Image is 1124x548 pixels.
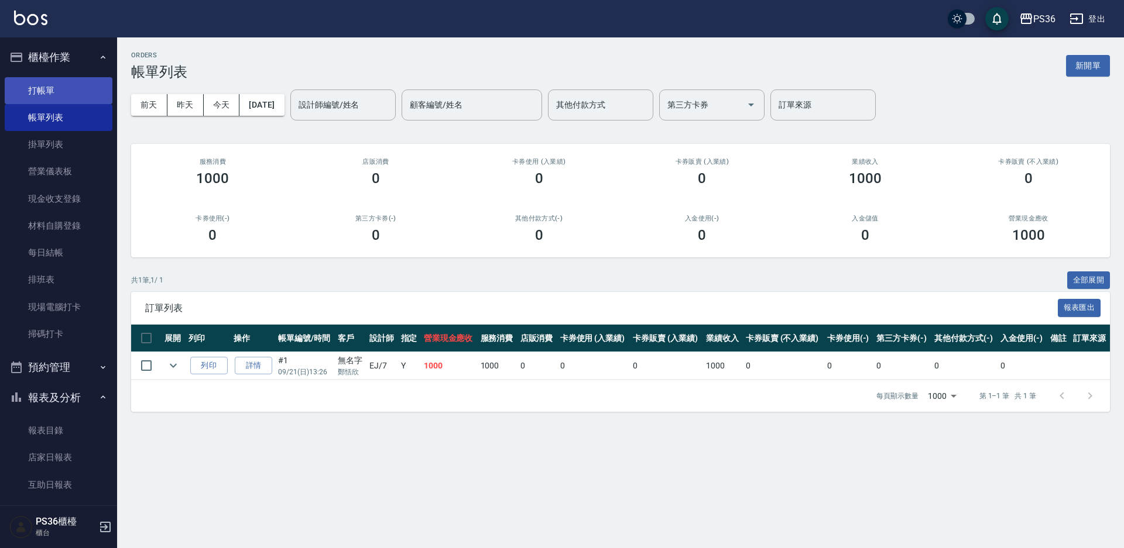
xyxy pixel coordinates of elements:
a: 每日結帳 [5,239,112,266]
th: 營業現金應收 [421,325,478,352]
img: Person [9,515,33,539]
th: 訂單來源 [1070,325,1110,352]
h2: 入金儲值 [798,215,933,222]
a: 互助日報表 [5,471,112,498]
a: 報表目錄 [5,417,112,444]
a: 排班表 [5,266,112,293]
h2: 卡券使用 (入業績) [471,158,606,166]
p: 每頁顯示數量 [876,391,919,401]
th: 入金使用(-) [998,325,1047,352]
a: 互助排行榜 [5,498,112,525]
a: 營業儀表板 [5,158,112,185]
td: 0 [743,352,824,380]
h5: PS36櫃檯 [36,516,95,528]
button: 今天 [204,94,240,116]
h2: 業績收入 [798,158,933,166]
div: 1000 [923,380,961,412]
p: 第 1–1 筆 共 1 筆 [979,391,1036,401]
a: 打帳單 [5,77,112,104]
button: 前天 [131,94,167,116]
th: 業績收入 [703,325,743,352]
p: 09/21 (日) 13:26 [278,367,332,377]
th: 操作 [231,325,275,352]
th: 備註 [1047,325,1070,352]
th: 店販消費 [518,325,557,352]
img: Logo [14,11,47,25]
button: 報表及分析 [5,382,112,413]
th: 指定 [398,325,421,352]
td: 0 [630,352,703,380]
button: 昨天 [167,94,204,116]
a: 掛單列表 [5,131,112,158]
div: PS36 [1033,12,1056,26]
h3: 1000 [196,170,229,187]
td: 1000 [478,352,518,380]
td: 0 [824,352,873,380]
h3: 帳單列表 [131,64,187,80]
span: 訂單列表 [145,302,1058,314]
h3: 0 [861,227,869,243]
a: 掃碼打卡 [5,320,112,347]
td: 0 [557,352,630,380]
h3: 1000 [1012,227,1045,243]
a: 新開單 [1066,60,1110,71]
th: 卡券販賣 (入業績) [630,325,703,352]
button: 預約管理 [5,352,112,382]
td: 0 [998,352,1047,380]
h3: 0 [372,227,380,243]
button: 櫃檯作業 [5,42,112,73]
h2: 卡券販賣 (不入業績) [961,158,1096,166]
th: 卡券使用 (入業績) [557,325,630,352]
div: 無名字 [338,354,364,367]
h3: 0 [372,170,380,187]
button: 報表匯出 [1058,299,1101,317]
h3: 0 [208,227,217,243]
h2: 店販消費 [309,158,444,166]
h2: ORDERS [131,51,187,59]
button: PS36 [1015,7,1060,31]
p: 鄭恬欣 [338,367,364,377]
a: 現場電腦打卡 [5,294,112,320]
h2: 卡券販賣 (入業績) [635,158,770,166]
button: 登出 [1065,8,1110,30]
th: 其他付款方式(-) [931,325,998,352]
p: 櫃台 [36,528,95,538]
h2: 其他付款方式(-) [471,215,606,222]
button: expand row [165,357,182,374]
th: 第三方卡券(-) [873,325,931,352]
td: EJ /7 [366,352,398,380]
a: 店家日報表 [5,444,112,471]
h3: 0 [535,170,543,187]
button: 新開單 [1066,55,1110,77]
td: Y [398,352,421,380]
h3: 服務消費 [145,158,280,166]
a: 報表匯出 [1058,302,1101,313]
button: Open [742,95,760,114]
th: 展開 [162,325,186,352]
td: 0 [518,352,557,380]
td: 0 [873,352,931,380]
td: 1000 [421,352,478,380]
button: save [985,7,1009,30]
h3: 0 [698,227,706,243]
td: 1000 [703,352,743,380]
th: 帳單編號/時間 [275,325,335,352]
a: 帳單列表 [5,104,112,131]
h3: 0 [698,170,706,187]
th: 設計師 [366,325,398,352]
th: 客戶 [335,325,366,352]
p: 共 1 筆, 1 / 1 [131,275,163,285]
h3: 0 [1024,170,1033,187]
h3: 0 [535,227,543,243]
a: 材料自購登錄 [5,212,112,239]
td: 0 [931,352,998,380]
button: 列印 [190,357,228,375]
button: 全部展開 [1067,271,1111,289]
td: #1 [275,352,335,380]
h2: 第三方卡券(-) [309,215,444,222]
th: 卡券使用(-) [824,325,873,352]
a: 現金收支登錄 [5,185,112,212]
h2: 卡券使用(-) [145,215,280,222]
a: 詳情 [235,357,272,375]
h3: 1000 [849,170,882,187]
